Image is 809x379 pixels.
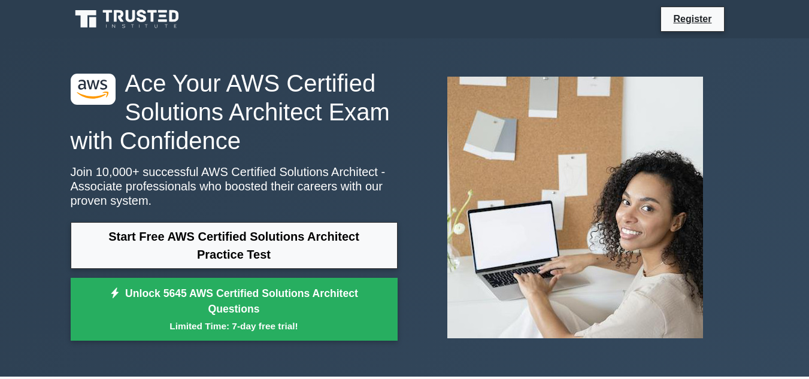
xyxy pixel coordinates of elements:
[86,319,383,333] small: Limited Time: 7-day free trial!
[71,278,398,341] a: Unlock 5645 AWS Certified Solutions Architect QuestionsLimited Time: 7-day free trial!
[71,222,398,269] a: Start Free AWS Certified Solutions Architect Practice Test
[71,69,398,155] h1: Ace Your AWS Certified Solutions Architect Exam with Confidence
[666,11,719,26] a: Register
[71,165,398,208] p: Join 10,000+ successful AWS Certified Solutions Architect - Associate professionals who boosted t...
